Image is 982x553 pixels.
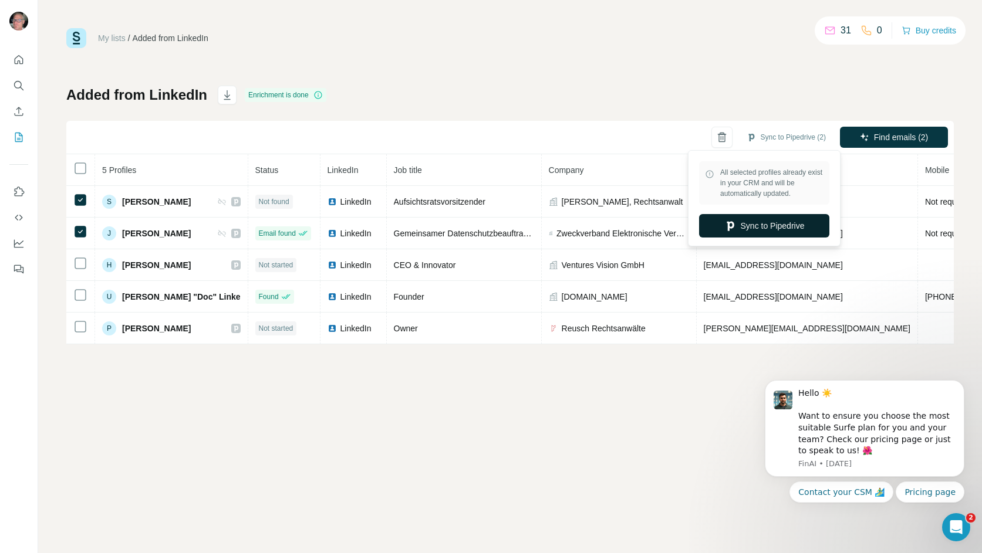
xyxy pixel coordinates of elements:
[394,292,424,301] span: Founder
[328,260,337,270] img: LinkedIn logo
[122,291,241,303] span: [PERSON_NAME] "Doc" Linke
[942,513,970,541] iframe: Intercom live chat
[340,291,372,303] span: LinkedIn
[549,324,558,333] img: company-logo
[122,196,191,208] span: [PERSON_NAME]
[9,12,28,30] img: Avatar
[925,165,949,175] span: Mobile
[720,167,824,199] span: All selected profiles already exist in your CRM and will be automatically updated.
[925,229,977,238] span: Not requested
[877,23,882,38] p: 0
[259,323,293,334] span: Not started
[704,324,910,333] span: [PERSON_NAME][EMAIL_ADDRESS][DOMAIN_NAME]
[562,323,646,334] span: Reusch Rechtsanwälte
[259,228,296,239] span: Email found
[699,214,829,238] button: Sync to Pipedrive
[394,165,422,175] span: Job title
[122,323,191,334] span: [PERSON_NAME]
[738,128,834,146] button: Sync to Pipedrive (2)
[562,196,683,208] span: [PERSON_NAME], Rechtsanwalt
[340,196,372,208] span: LinkedIn
[328,292,337,301] img: LinkedIn logo
[9,181,28,202] button: Use Surfe on LinkedIn
[556,228,689,239] span: Zweckverband Elektronische Verwaltung in [GEOGRAPHIC_DATA] (eGo-MV)
[704,292,843,301] span: [EMAIL_ADDRESS][DOMAIN_NAME]
[245,88,326,102] div: Enrichment is done
[747,341,982,521] iframe: Intercom notifications message
[874,131,929,143] span: Find emails (2)
[549,165,584,175] span: Company
[394,229,581,238] span: Gemeinsamer Datenschutzbeauftragter an Schulen
[340,259,372,271] span: LinkedIn
[9,127,28,148] button: My lists
[841,23,851,38] p: 31
[102,226,116,240] div: J
[562,259,644,271] span: Ventures Vision GmbH
[9,75,28,96] button: Search
[925,197,977,206] span: Not requested
[259,196,289,207] span: Not found
[9,207,28,228] button: Use Surfe API
[9,49,28,70] button: Quick start
[98,33,126,43] a: My lists
[966,513,976,523] span: 2
[102,258,116,272] div: H
[128,32,130,44] li: /
[394,324,418,333] span: Owner
[66,86,207,104] h1: Added from LinkedIn
[133,32,208,44] div: Added from LinkedIn
[66,28,86,48] img: Surfe Logo
[704,260,843,270] span: [EMAIL_ADDRESS][DOMAIN_NAME]
[328,324,337,333] img: LinkedIn logo
[840,127,948,148] button: Find emails (2)
[102,195,116,209] div: S
[259,291,279,302] span: Found
[340,323,372,334] span: LinkedIn
[102,290,116,304] div: U
[340,228,372,239] span: LinkedIn
[259,260,293,270] span: Not started
[102,321,116,335] div: P
[394,260,456,270] span: CEO & Innovator
[122,259,191,271] span: [PERSON_NAME]
[328,165,359,175] span: LinkedIn
[328,197,337,206] img: LinkedIn logo
[394,197,485,206] span: Aufsichtsratsvorsitzender
[102,165,136,175] span: 5 Profiles
[328,229,337,238] img: LinkedIn logo
[9,101,28,122] button: Enrich CSV
[122,228,191,239] span: [PERSON_NAME]
[9,259,28,280] button: Feedback
[255,165,279,175] span: Status
[902,22,956,39] button: Buy credits
[9,233,28,254] button: Dashboard
[562,291,627,303] span: [DOMAIN_NAME]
